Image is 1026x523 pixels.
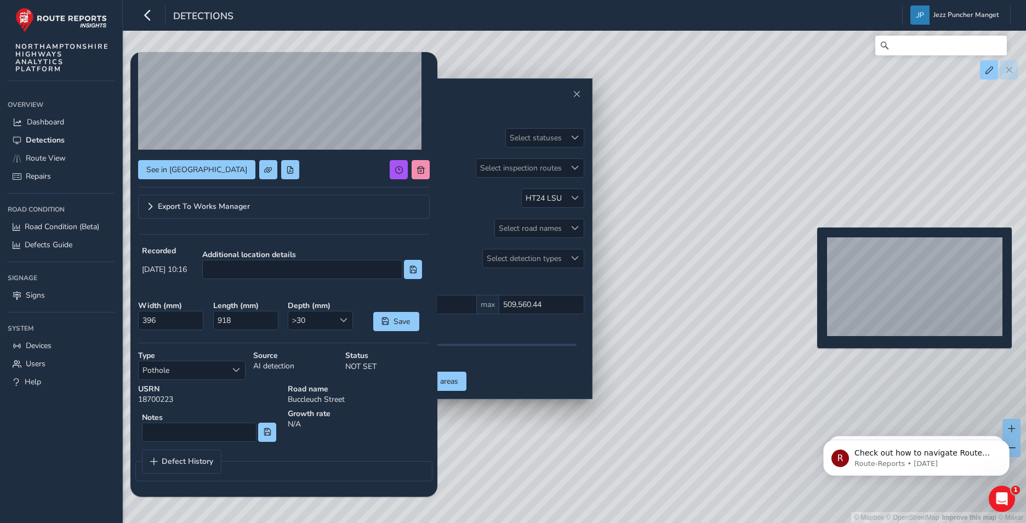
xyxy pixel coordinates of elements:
div: AI detection [249,346,341,384]
div: N/A [284,405,434,450]
strong: Recorded [142,246,187,256]
span: Signs [26,290,45,300]
span: max [477,295,499,314]
a: Detections [8,131,115,149]
div: 18700223 [134,380,284,408]
span: Defects Guide [25,240,72,250]
input: Search [875,36,1007,55]
span: Detections [173,9,233,25]
strong: Growth rate [288,408,430,419]
span: >30 [288,311,334,329]
a: Route View [8,149,115,167]
strong: Additional location details [202,249,422,260]
strong: Type [138,350,246,361]
strong: Road name [288,384,430,394]
strong: Length ( mm ) [213,300,281,311]
span: [DATE] 10:16 [142,264,187,275]
button: See in Route View [138,160,255,179]
span: Repairs [26,171,51,181]
span: Jezz Puncher Manget [933,5,999,25]
strong: Source [253,350,338,361]
div: Road Condition [8,201,115,218]
span: Save [393,316,411,327]
span: Users [26,359,45,369]
span: 1 [1011,486,1020,494]
a: Road Condition (Beta) [8,218,115,236]
a: Dashboard [8,113,115,131]
div: Signage [8,270,115,286]
strong: Status [345,350,430,361]
div: Select statuses [506,129,566,147]
div: HT24 LSU [526,193,562,203]
a: Signs [8,286,115,304]
div: Select inspection routes [476,159,566,177]
h2: Filters [371,102,584,121]
a: Defects Guide [8,236,115,254]
span: Dashboard [27,117,64,127]
strong: USRN [138,384,280,394]
button: Close [569,87,584,102]
a: Devices [8,337,115,355]
a: Defect History [142,450,221,473]
strong: Width ( mm ) [138,300,206,311]
button: Jezz Puncher Manget [910,5,1002,25]
img: rr logo [15,8,107,32]
div: 0 [378,350,577,360]
span: Road Condition (Beta) [25,221,99,232]
div: Overview [8,96,115,113]
a: Repairs [8,167,115,185]
span: Help [25,377,41,387]
span: Defect History [162,458,213,465]
strong: Depth ( mm ) [288,300,355,311]
span: See in [GEOGRAPHIC_DATA] [146,164,247,175]
span: Pothole [139,361,227,379]
span: Detections [26,135,65,145]
p: NOT SET [345,361,430,372]
button: Save [373,312,419,331]
div: System [8,320,115,337]
div: Buccleuch Street [284,380,434,408]
div: Select road names [495,219,566,237]
img: diamond-layout [910,5,930,25]
strong: Notes [142,412,276,423]
a: Expand [138,195,430,219]
iframe: Intercom notifications message [807,417,1026,493]
a: Users [8,355,115,373]
span: Route View [26,153,66,163]
div: Select detection types [483,249,566,268]
span: Devices [26,340,52,351]
a: Help [8,373,115,391]
input: 0 [499,295,584,314]
div: Select a type [227,361,245,379]
span: Export To Works Manager [158,203,250,211]
iframe: Intercom live chat [989,486,1015,512]
span: NORTHAMPTONSHIRE HIGHWAYS ANALYTICS PLATFORM [15,43,109,73]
